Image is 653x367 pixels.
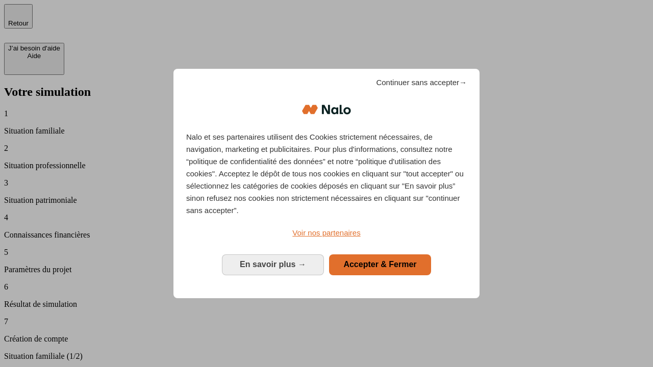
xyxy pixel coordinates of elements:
div: Bienvenue chez Nalo Gestion du consentement [173,69,480,298]
img: Logo [302,94,351,125]
span: En savoir plus → [240,260,306,269]
button: En savoir plus: Configurer vos consentements [222,254,324,275]
a: Voir nos partenaires [186,227,467,239]
span: Continuer sans accepter→ [376,76,467,89]
button: Accepter & Fermer: Accepter notre traitement des données et fermer [329,254,431,275]
p: Nalo et ses partenaires utilisent des Cookies strictement nécessaires, de navigation, marketing e... [186,131,467,217]
span: Voir nos partenaires [292,228,360,237]
span: Accepter & Fermer [343,260,416,269]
